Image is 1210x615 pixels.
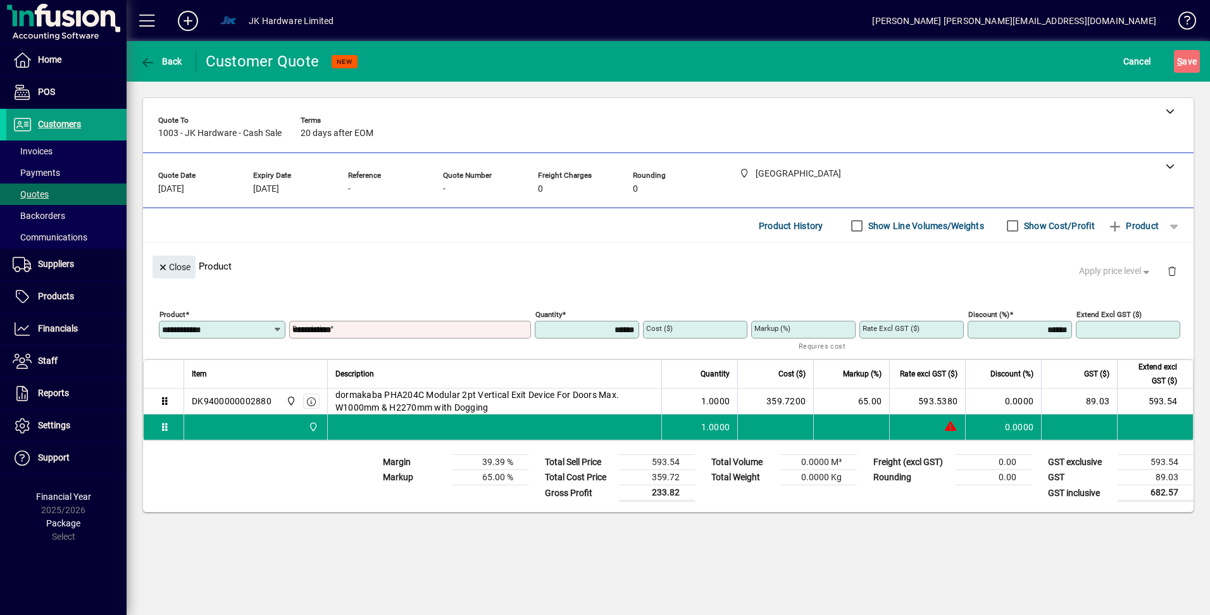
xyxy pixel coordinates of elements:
[897,395,957,407] div: 593.5380
[1042,485,1118,501] td: GST inclusive
[140,56,182,66] span: Back
[1041,388,1117,414] td: 89.03
[6,77,127,108] a: POS
[737,388,813,414] td: 359.7200
[646,324,673,333] mat-label: Cost ($)
[348,184,351,194] span: -
[38,291,74,301] span: Products
[13,211,65,221] span: Backorders
[1177,51,1197,71] span: ave
[539,470,619,485] td: Total Cost Price
[6,281,127,313] a: Products
[127,50,196,73] app-page-header-button: Back
[965,414,1041,440] td: 0.0000
[1157,265,1187,276] app-page-header-button: Delete
[452,455,528,470] td: 39.39 %
[38,87,55,97] span: POS
[539,485,619,501] td: Gross Profit
[843,367,882,381] span: Markup (%)
[137,50,185,73] button: Back
[38,420,70,430] span: Settings
[143,243,1194,289] div: Product
[754,214,828,237] button: Product History
[1177,56,1182,66] span: S
[778,367,806,381] span: Cost ($)
[208,9,249,32] button: Profile
[1042,470,1118,485] td: GST
[1076,310,1142,319] mat-label: Extend excl GST ($)
[13,146,53,156] span: Invoices
[168,9,208,32] button: Add
[158,184,184,194] span: [DATE]
[1079,264,1152,278] span: Apply price level
[38,356,58,366] span: Staff
[6,162,127,183] a: Payments
[619,485,695,501] td: 233.82
[799,339,845,353] mat-hint: Requires cost
[6,313,127,345] a: Financials
[1021,220,1095,232] label: Show Cost/Profit
[956,455,1032,470] td: 0.00
[6,410,127,442] a: Settings
[38,54,61,65] span: Home
[965,388,1041,414] td: 0.0000
[535,310,562,319] mat-label: Quantity
[781,470,857,485] td: 0.0000 Kg
[968,310,1009,319] mat-label: Discount (%)
[754,324,790,333] mat-label: Markup (%)
[38,259,74,269] span: Suppliers
[13,232,87,242] span: Communications
[1125,360,1177,388] span: Extend excl GST ($)
[1042,455,1118,470] td: GST exclusive
[192,395,271,407] div: DK9400000002880
[1118,470,1194,485] td: 89.03
[900,367,957,381] span: Rate excl GST ($)
[759,216,823,236] span: Product History
[781,455,857,470] td: 0.0000 M³
[6,183,127,205] a: Quotes
[283,394,297,408] span: Auckland
[1174,50,1200,73] button: Save
[1157,256,1187,286] button: Delete
[158,128,282,139] span: 1003 - JK Hardware - Cash Sale
[6,227,127,248] a: Communications
[158,257,190,278] span: Close
[377,470,452,485] td: Markup
[619,470,695,485] td: 359.72
[6,378,127,409] a: Reports
[38,452,70,463] span: Support
[538,184,543,194] span: 0
[159,310,185,319] mat-label: Product
[863,324,920,333] mat-label: Rate excl GST ($)
[36,492,91,502] span: Financial Year
[335,388,654,414] span: dormakaba PHA204C Modular 2pt Vertical Exit Device For Doors Max. W1000mm & H2270mm with Dogging
[46,518,80,528] span: Package
[1120,50,1154,73] button: Cancel
[1169,3,1194,44] a: Knowledge Base
[443,184,446,194] span: -
[305,420,320,434] span: Auckland
[153,256,196,278] button: Close
[301,128,373,139] span: 20 days after EOM
[6,249,127,280] a: Suppliers
[1084,367,1109,381] span: GST ($)
[38,323,78,333] span: Financials
[192,367,207,381] span: Item
[13,189,49,199] span: Quotes
[701,367,730,381] span: Quantity
[6,44,127,76] a: Home
[335,367,374,381] span: Description
[38,388,69,398] span: Reports
[1123,51,1151,71] span: Cancel
[1118,455,1194,470] td: 593.54
[866,220,984,232] label: Show Line Volumes/Weights
[990,367,1033,381] span: Discount (%)
[1117,388,1193,414] td: 593.54
[701,395,730,407] span: 1.0000
[701,421,730,433] span: 1.0000
[705,455,781,470] td: Total Volume
[249,11,334,31] div: JK Hardware Limited
[13,168,60,178] span: Payments
[539,455,619,470] td: Total Sell Price
[206,51,320,71] div: Customer Quote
